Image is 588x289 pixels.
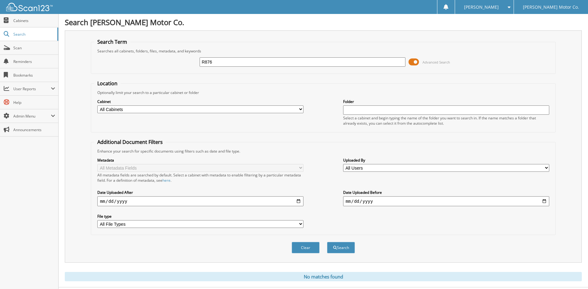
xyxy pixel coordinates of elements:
[97,190,303,195] label: Date Uploaded After
[13,73,55,78] span: Bookmarks
[343,190,549,195] label: Date Uploaded Before
[343,115,549,126] div: Select a cabinet and begin typing the name of the folder you want to search in. If the name match...
[97,196,303,206] input: start
[13,45,55,51] span: Scan
[343,196,549,206] input: end
[65,272,582,281] div: No matches found
[523,5,579,9] span: [PERSON_NAME] Motor Co.
[97,172,303,183] div: All metadata fields are searched by default. Select a cabinet with metadata to enable filtering b...
[13,127,55,132] span: Announcements
[97,214,303,219] label: File type
[327,242,355,253] button: Search
[13,32,54,37] span: Search
[13,59,55,64] span: Reminders
[343,158,549,163] label: Uploaded By
[13,100,55,105] span: Help
[422,60,450,64] span: Advanced Search
[13,113,51,119] span: Admin Menu
[94,149,552,154] div: Enhance your search for specific documents using filters such as date and file type.
[94,80,121,87] legend: Location
[292,242,320,253] button: Clear
[94,48,552,54] div: Searches all cabinets, folders, files, metadata, and keywords
[13,86,51,91] span: User Reports
[94,139,166,145] legend: Additional Document Filters
[65,17,582,27] h1: Search [PERSON_NAME] Motor Co.
[94,90,552,95] div: Optionally limit your search to a particular cabinet or folder
[464,5,499,9] span: [PERSON_NAME]
[13,18,55,23] span: Cabinets
[97,99,303,104] label: Cabinet
[162,178,170,183] a: here
[94,38,130,45] legend: Search Term
[97,158,303,163] label: Metadata
[343,99,549,104] label: Folder
[6,3,53,11] img: scan123-logo-white.svg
